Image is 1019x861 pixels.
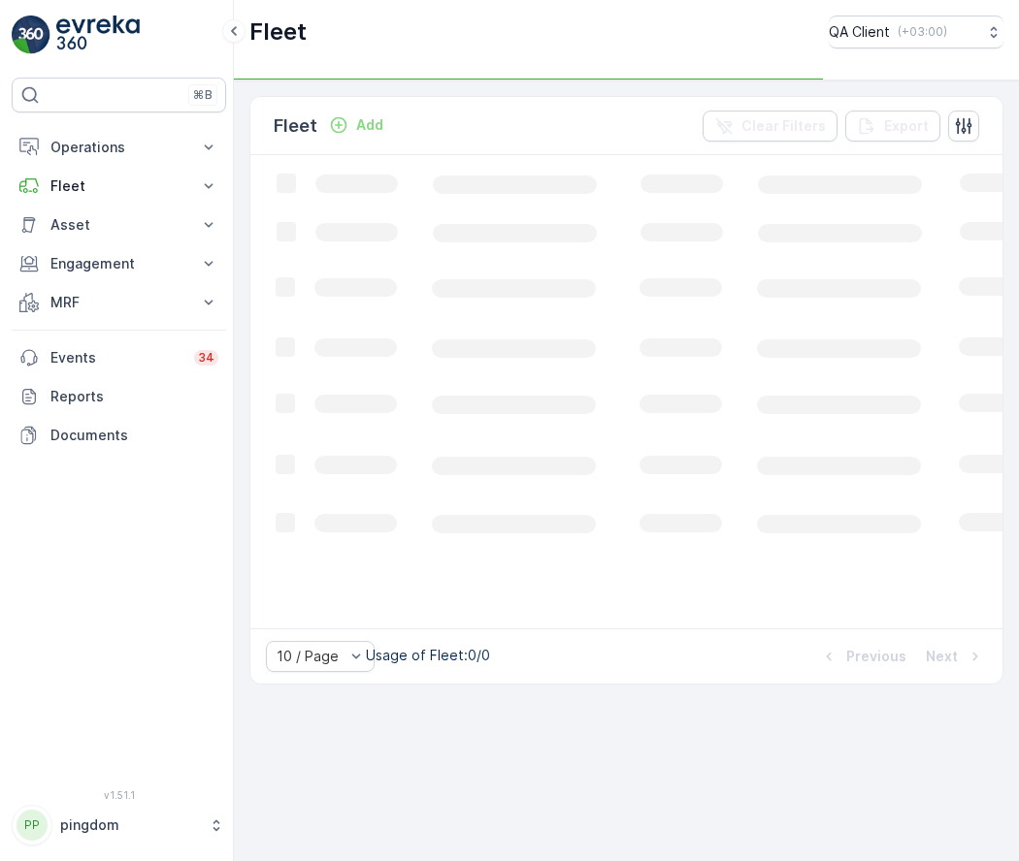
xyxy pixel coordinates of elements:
[12,16,50,54] img: logo
[12,805,226,845] button: PPpingdom
[50,426,218,445] p: Documents
[50,348,182,367] p: Events
[846,647,906,666] p: Previous
[12,206,226,244] button: Asset
[12,244,226,283] button: Engagement
[60,815,199,835] p: pingdom
[12,789,226,801] span: v 1.51.1
[12,338,226,377] a: Events34
[50,254,187,273] p: Engagement
[12,416,226,455] a: Documents
[829,22,890,42] p: QA Client
[926,647,958,666] p: Next
[321,113,391,137] button: Add
[924,645,987,668] button: Next
[898,24,947,40] p: ( +03:00 )
[193,87,213,103] p: ⌘B
[829,16,1003,48] button: QA Client(+03:00)
[50,293,187,312] p: MRF
[12,167,226,206] button: Fleet
[16,810,48,841] div: PP
[366,646,490,665] p: Usage of Fleet : 0/0
[845,111,940,142] button: Export
[356,115,383,135] p: Add
[249,16,307,48] p: Fleet
[12,377,226,416] a: Reports
[198,350,214,366] p: 34
[741,116,826,136] p: Clear Filters
[817,645,908,668] button: Previous
[274,112,317,140] p: Fleet
[50,387,218,406] p: Reports
[884,116,929,136] p: Export
[50,138,187,157] p: Operations
[50,176,187,196] p: Fleet
[56,16,140,54] img: logo_light-DOdMpM7g.png
[12,128,226,167] button: Operations
[50,215,187,235] p: Asset
[703,111,838,142] button: Clear Filters
[12,283,226,322] button: MRF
